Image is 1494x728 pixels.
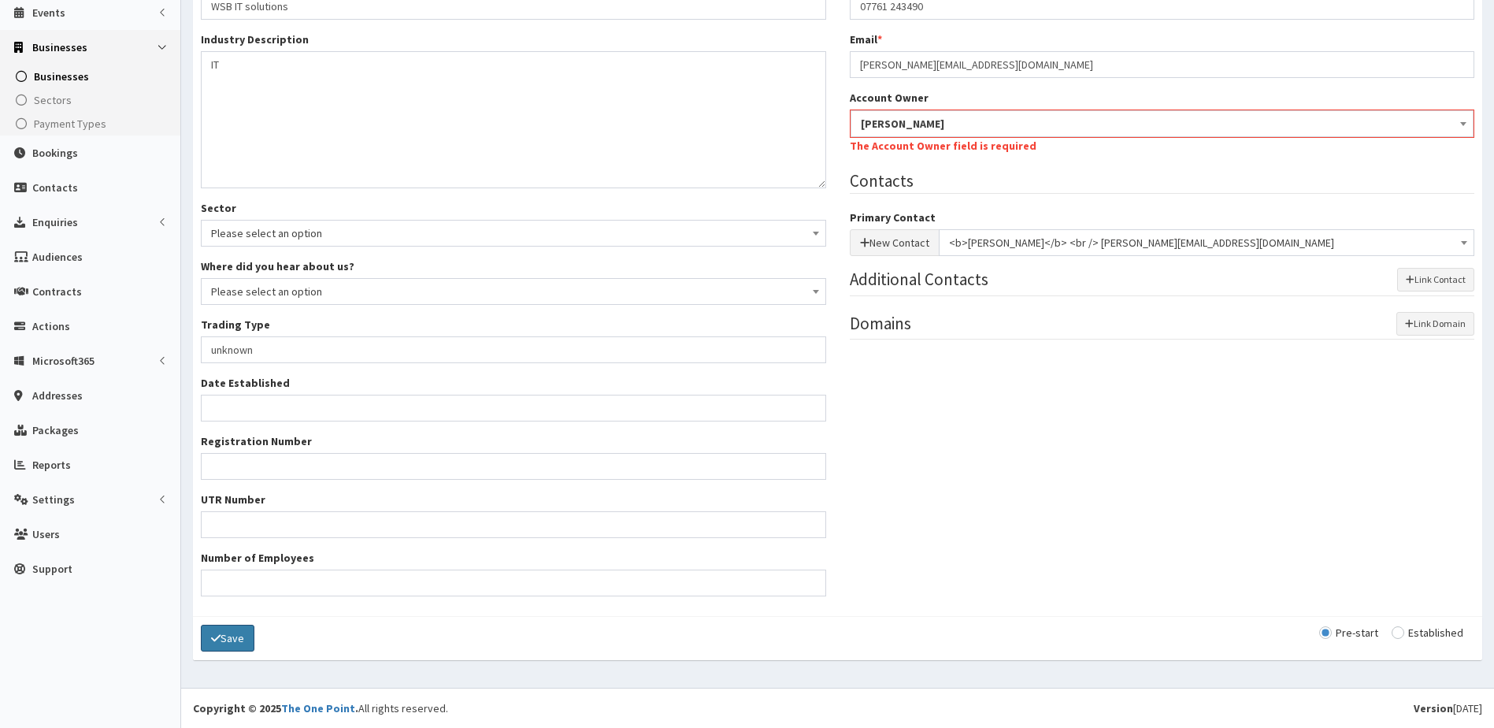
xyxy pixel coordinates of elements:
a: Sectors [4,88,180,112]
a: The One Point [281,701,355,715]
label: Where did you hear about us? [201,258,354,274]
label: Sector [201,200,236,216]
span: Audiences [32,250,83,264]
span: Actions [32,319,70,333]
button: New Contact [850,229,940,256]
span: Businesses [34,69,89,84]
label: Trading Type [201,317,270,332]
legend: Domains [850,312,1475,340]
span: Bookings [32,146,78,160]
span: Businesses [32,40,87,54]
a: Businesses [4,65,180,88]
label: Established [1392,627,1463,638]
label: Industry Description [201,32,309,47]
span: Hazel Wilson [861,113,1464,135]
span: Please select an option [211,222,816,244]
label: Date Established [201,375,290,391]
span: Please select an option [211,280,816,303]
button: Link Domain [1396,312,1474,336]
legend: Contacts [850,169,1475,194]
span: Users [32,527,60,541]
span: <b>Simon Brunskill</b> <br /> Simon@wsbit.co.uk [939,229,1475,256]
footer: All rights reserved. [181,688,1494,728]
label: Pre-start [1319,627,1378,638]
button: Link Contact [1397,268,1474,292]
span: Settings [32,492,75,507]
a: Payment Types [4,112,180,136]
span: Hazel Wilson [851,110,1474,137]
span: Addresses [32,388,83,403]
legend: Additional Contacts [850,268,1475,295]
div: [DATE] [1414,700,1482,716]
span: Enquiries [32,215,78,229]
strong: Copyright © 2025 . [193,701,358,715]
span: Please select an option [201,278,826,305]
span: <b>Simon Brunskill</b> <br /> Simon@wsbit.co.uk [949,232,1465,254]
span: Payment Types [34,117,106,131]
span: Microsoft365 [32,354,95,368]
span: Sectors [34,93,72,107]
label: Registration Number [201,433,312,449]
span: Events [32,6,65,20]
label: Number of Employees [201,550,314,566]
button: Save [201,625,254,652]
label: Primary Contact [850,210,936,225]
label: Email [850,32,882,47]
label: Account Owner [850,90,929,106]
span: Contracts [32,284,82,299]
b: Version [1414,701,1453,715]
label: UTR Number [201,492,265,507]
span: Packages [32,423,79,437]
span: Reports [32,458,71,472]
span: Contacts [32,180,78,195]
span: Support [32,562,72,576]
span: Please select an option [201,220,826,247]
label: The Account Owner field is required [850,138,1036,154]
